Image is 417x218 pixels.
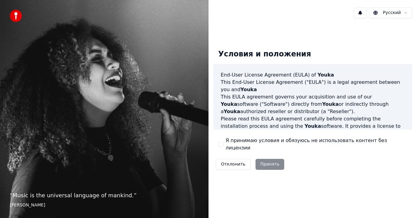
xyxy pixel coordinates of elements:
[224,109,240,114] span: Youka
[241,87,257,92] span: Youka
[10,191,199,200] p: “ Music is the universal language of mankind. ”
[221,79,405,93] p: This End-User License Agreement ("EULA") is a legal agreement between you and
[322,101,339,107] span: Youka
[10,10,22,22] img: youka
[221,93,405,115] p: This EULA agreement governs your acquisition and use of our software ("Software") directly from o...
[221,71,405,79] h3: End-User License Agreement (EULA) of
[221,101,237,107] span: Youka
[226,137,407,152] label: Я принимаю условия и обязуюсь не использовать контент без лицензии
[213,45,316,64] div: Условия и положения
[305,123,321,129] span: Youka
[10,202,199,208] footer: [PERSON_NAME]
[317,72,334,78] span: Youka
[216,159,251,170] button: Отклонить
[221,115,405,145] p: Please read this EULA agreement carefully before completing the installation process and using th...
